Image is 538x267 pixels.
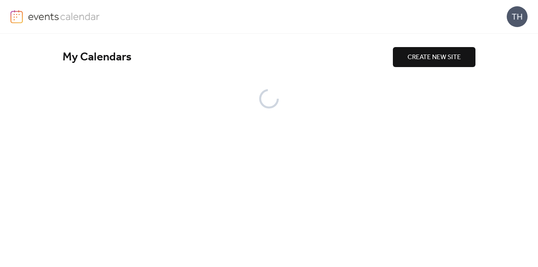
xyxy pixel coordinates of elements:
div: TH [507,6,528,27]
span: CREATE NEW SITE [407,52,461,62]
img: logo-type [28,10,100,22]
button: CREATE NEW SITE [393,47,475,67]
div: My Calendars [63,50,393,65]
img: logo [10,10,23,23]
